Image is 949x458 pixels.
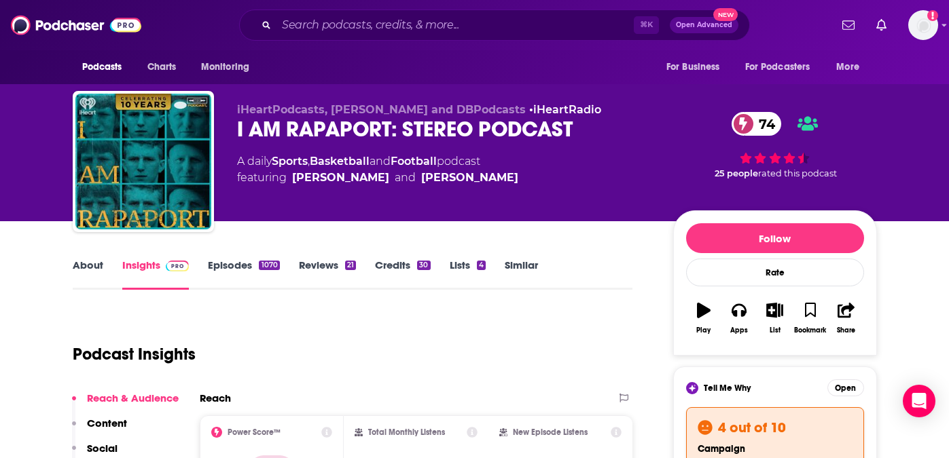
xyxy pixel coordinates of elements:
div: 21 [345,261,356,270]
a: Charts [139,54,185,80]
span: New [713,8,738,21]
p: Content [87,417,127,430]
a: Show notifications dropdown [837,14,860,37]
span: Tell Me Why [704,383,751,394]
button: open menu [827,54,876,80]
span: ⌘ K [634,16,659,34]
div: 74 25 peoplerated this podcast [673,103,877,187]
div: Share [837,326,855,335]
span: • [529,103,601,116]
h2: New Episode Listens [513,427,588,437]
a: Sports [272,155,308,168]
img: tell me why sparkle [688,384,696,392]
a: Credits30 [375,259,430,290]
button: open menu [192,54,267,80]
button: Content [72,417,127,442]
span: More [836,58,859,77]
p: Social [87,442,118,455]
button: Play [686,294,721,343]
button: Follow [686,223,864,253]
span: iHeartPodcasts, [PERSON_NAME] and DBPodcasts [237,103,526,116]
span: Logged in as teisenbe [908,10,938,40]
h2: Power Score™ [228,427,281,437]
span: 74 [745,112,782,136]
input: Search podcasts, credits, & more... [276,14,634,36]
div: Apps [730,326,748,335]
button: Show profile menu [908,10,938,40]
div: Play [696,326,711,335]
h1: Podcast Insights [73,344,196,364]
a: Show notifications dropdown [871,14,892,37]
button: Open [827,379,864,396]
span: Open Advanced [676,22,732,28]
div: 4 [477,261,486,270]
a: 74 [732,112,782,136]
span: campaign [698,443,745,455]
button: open menu [736,54,830,80]
span: 25 people [715,168,758,178]
button: Share [828,294,863,343]
h3: 4 out of 10 [718,419,786,436]
div: 1070 [259,261,279,270]
div: A daily podcast [237,153,518,186]
h2: Reach [200,392,231,404]
span: Charts [147,58,177,77]
span: rated this podcast [758,168,837,178]
span: featuring [237,170,518,186]
div: Search podcasts, credits, & more... [239,9,750,41]
a: Episodes1070 [208,259,279,290]
a: InsightsPodchaser Pro [122,259,190,290]
span: Podcasts [82,58,122,77]
svg: Add a profile image [927,10,938,21]
button: Reach & Audience [72,392,179,417]
img: Podchaser - Follow, Share and Rate Podcasts [11,12,141,38]
button: Open AdvancedNew [670,17,738,33]
a: Kebe Rapaport [421,170,518,186]
button: Bookmark [793,294,828,343]
a: Michael Rapaport [292,170,389,186]
a: About [73,259,103,290]
p: Reach & Audience [87,392,179,404]
button: open menu [657,54,737,80]
span: and [395,170,416,186]
a: Lists4 [450,259,486,290]
span: For Business [666,58,720,77]
button: open menu [73,54,140,80]
img: I AM RAPAPORT: STEREO PODCAST [75,94,211,229]
span: Monitoring [201,58,249,77]
div: Rate [686,259,864,286]
div: List [770,326,781,335]
div: 30 [417,261,430,270]
div: Bookmark [794,326,826,335]
a: Reviews21 [299,259,356,290]
a: Similar [505,259,538,290]
div: Open Intercom Messenger [903,385,935,417]
h2: Total Monthly Listens [368,427,445,437]
button: Apps [721,294,757,343]
a: Football [391,155,437,168]
img: Podchaser Pro [166,261,190,271]
a: iHeartRadio [533,103,601,116]
button: List [757,294,792,343]
a: Basketball [310,155,370,168]
span: and [370,155,391,168]
span: , [308,155,310,168]
span: For Podcasters [745,58,810,77]
img: User Profile [908,10,938,40]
